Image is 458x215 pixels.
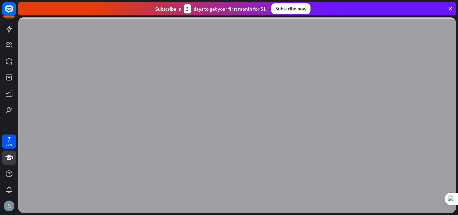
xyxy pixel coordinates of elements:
[155,4,266,13] div: Subscribe in days to get your first month for $1
[184,4,191,13] div: 3
[271,3,310,14] div: Subscribe now
[6,142,12,147] div: days
[7,136,11,142] div: 7
[2,135,16,149] a: 7 days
